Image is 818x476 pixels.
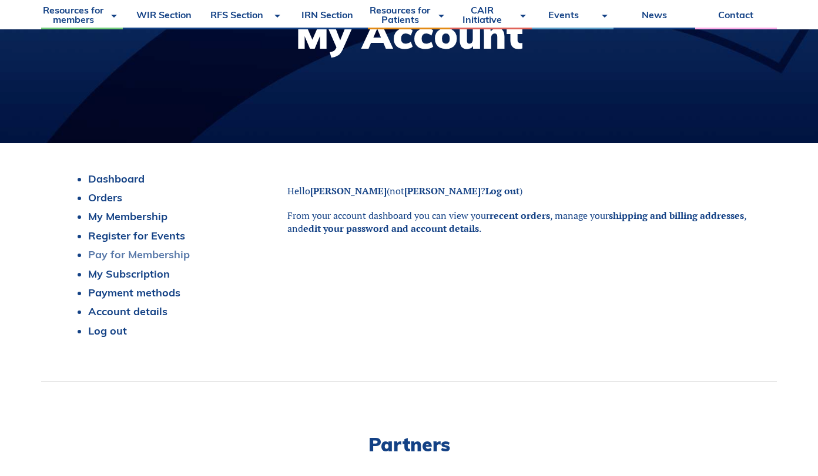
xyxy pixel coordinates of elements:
a: My Membership [88,210,167,223]
a: edit your password and account details [303,222,479,235]
a: Dashboard [88,172,145,185]
a: Payment methods [88,286,180,299]
a: Register for Events [88,229,185,242]
strong: [PERSON_NAME] [310,184,387,197]
p: From your account dashboard you can view your , manage your , and . [287,209,747,235]
h1: My Account [296,15,523,54]
a: Orders [88,191,122,204]
a: Pay for Membership [88,248,190,261]
strong: [PERSON_NAME] [404,184,481,197]
h2: Partners [41,435,777,454]
a: recent orders [490,209,550,222]
a: Account details [88,305,167,318]
a: Log out [485,184,519,197]
a: Log out [88,324,127,337]
a: My Subscription [88,267,170,281]
a: shipping and billing addresses [609,209,744,222]
p: Hello (not ? ) [287,184,747,197]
